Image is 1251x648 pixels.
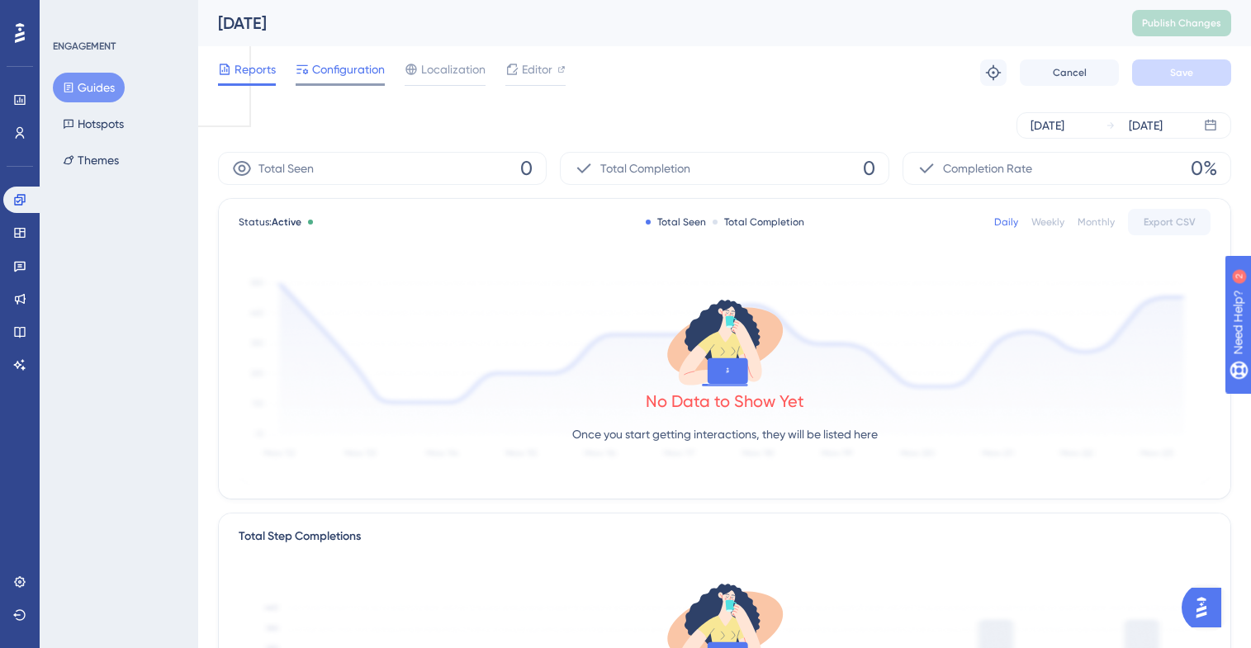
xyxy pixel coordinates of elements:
div: [DATE] [1129,116,1163,135]
button: Save [1132,59,1231,86]
button: Hotspots [53,109,134,139]
div: 2 [115,8,120,21]
iframe: UserGuiding AI Assistant Launcher [1182,583,1231,632]
span: 0% [1191,155,1217,182]
div: [DATE] [1031,116,1064,135]
span: Total Completion [600,158,690,178]
span: Export CSV [1144,215,1196,229]
span: Reports [235,59,276,79]
button: Cancel [1020,59,1119,86]
span: Active [272,216,301,228]
div: ENGAGEMENT [53,40,116,53]
span: 0 [520,155,533,182]
div: Weekly [1031,215,1064,229]
span: Status: [239,215,301,229]
span: Configuration [312,59,385,79]
div: [DATE] [218,12,1091,35]
button: Themes [53,145,129,175]
button: Guides [53,73,125,102]
span: Completion Rate [943,158,1032,178]
div: No Data to Show Yet [646,390,804,413]
div: Daily [994,215,1018,229]
span: Cancel [1053,66,1087,79]
div: Monthly [1078,215,1115,229]
p: Once you start getting interactions, they will be listed here [572,424,878,444]
span: Save [1170,66,1193,79]
span: Need Help? [39,4,103,24]
span: Editor [522,59,552,79]
span: Total Seen [258,158,314,178]
div: Total Seen [646,215,706,229]
button: Export CSV [1128,209,1211,235]
div: Total Step Completions [239,527,361,546]
div: Total Completion [713,215,804,229]
span: Localization [421,59,486,79]
span: 0 [863,155,875,182]
button: Publish Changes [1132,10,1231,36]
span: Publish Changes [1142,17,1221,30]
